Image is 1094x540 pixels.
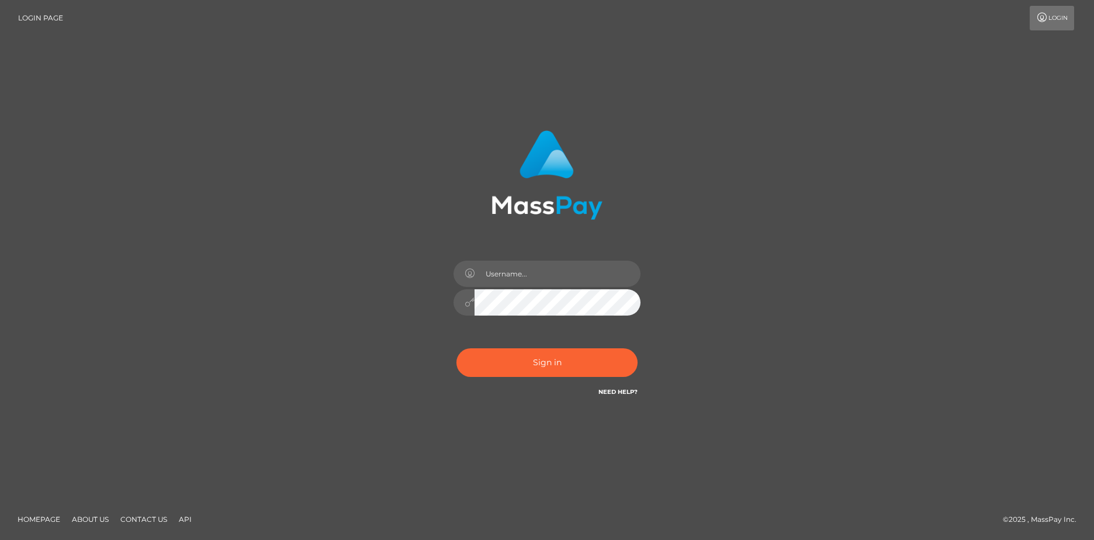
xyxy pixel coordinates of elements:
a: API [174,510,196,528]
a: Login [1030,6,1074,30]
button: Sign in [456,348,638,377]
div: © 2025 , MassPay Inc. [1003,513,1085,526]
a: About Us [67,510,113,528]
a: Login Page [18,6,63,30]
a: Contact Us [116,510,172,528]
img: MassPay Login [491,130,603,220]
a: Homepage [13,510,65,528]
a: Need Help? [598,388,638,396]
input: Username... [475,261,641,287]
